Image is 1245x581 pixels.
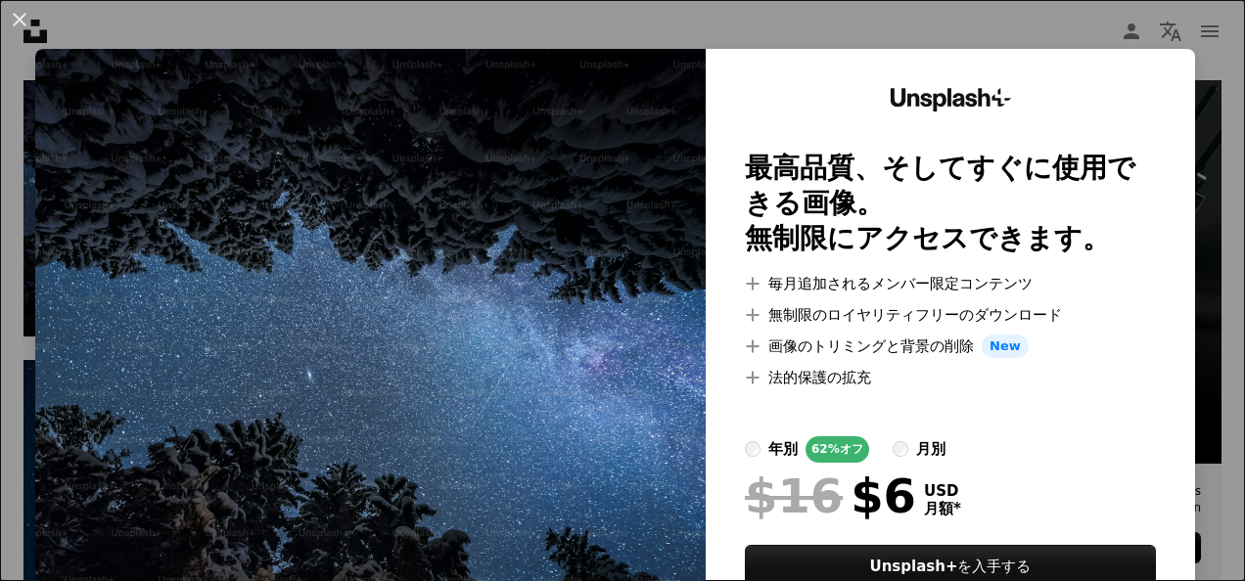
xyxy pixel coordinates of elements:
input: 月別 [893,441,908,457]
input: 年別62%オフ [745,441,761,457]
li: 無制限のロイヤリティフリーのダウンロード [745,303,1156,327]
span: USD [924,482,961,500]
h2: 最高品質、そしてすぐに使用できる画像。 無制限にアクセスできます。 [745,151,1156,256]
li: 毎月追加されるメンバー限定コンテンツ [745,272,1156,295]
li: 法的保護の拡充 [745,366,1156,389]
span: $16 [745,470,843,521]
strong: Unsplash+ [870,558,958,575]
div: $6 [745,470,916,521]
div: 月別 [916,437,945,461]
div: 62% オフ [806,436,869,463]
li: 画像のトリミングと背景の削除 [745,335,1156,358]
span: New [982,335,1029,358]
div: 年別 [768,437,798,461]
